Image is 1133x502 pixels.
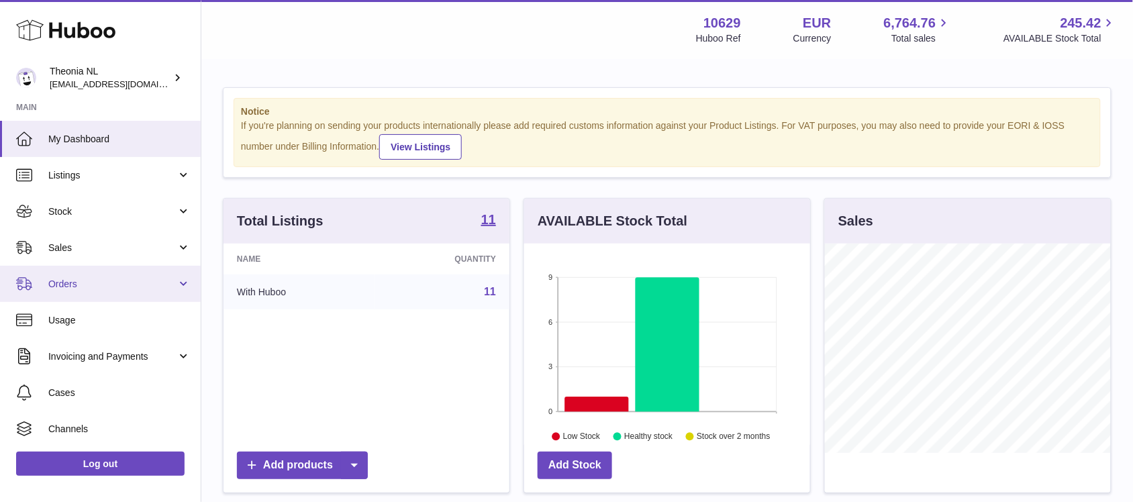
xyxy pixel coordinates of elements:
[1061,14,1101,32] span: 245.42
[838,212,873,230] h3: Sales
[548,318,552,326] text: 6
[884,14,952,45] a: 6,764.76 Total sales
[538,452,612,479] a: Add Stock
[484,286,496,297] a: 11
[379,134,462,160] a: View Listings
[563,432,601,441] text: Low Stock
[224,244,375,274] th: Name
[48,278,177,291] span: Orders
[224,274,375,309] td: With Huboo
[237,212,324,230] h3: Total Listings
[481,213,496,226] strong: 11
[624,432,673,441] text: Healthy stock
[1003,14,1117,45] a: 245.42 AVAILABLE Stock Total
[548,273,552,281] text: 9
[481,213,496,229] a: 11
[16,452,185,476] a: Log out
[237,452,368,479] a: Add products
[48,133,191,146] span: My Dashboard
[241,119,1093,160] div: If you're planning on sending your products internationally please add required customs informati...
[793,32,832,45] div: Currency
[884,14,936,32] span: 6,764.76
[16,68,36,88] img: info@wholesomegoods.eu
[241,105,1093,118] strong: Notice
[548,362,552,370] text: 3
[48,242,177,254] span: Sales
[48,387,191,399] span: Cases
[1003,32,1117,45] span: AVAILABLE Stock Total
[48,314,191,327] span: Usage
[48,169,177,182] span: Listings
[50,65,170,91] div: Theonia NL
[48,350,177,363] span: Invoicing and Payments
[50,79,197,89] span: [EMAIL_ADDRESS][DOMAIN_NAME]
[375,244,509,274] th: Quantity
[48,205,177,218] span: Stock
[538,212,687,230] h3: AVAILABLE Stock Total
[703,14,741,32] strong: 10629
[548,407,552,415] text: 0
[803,14,831,32] strong: EUR
[696,32,741,45] div: Huboo Ref
[891,32,951,45] span: Total sales
[697,432,770,441] text: Stock over 2 months
[48,423,191,436] span: Channels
